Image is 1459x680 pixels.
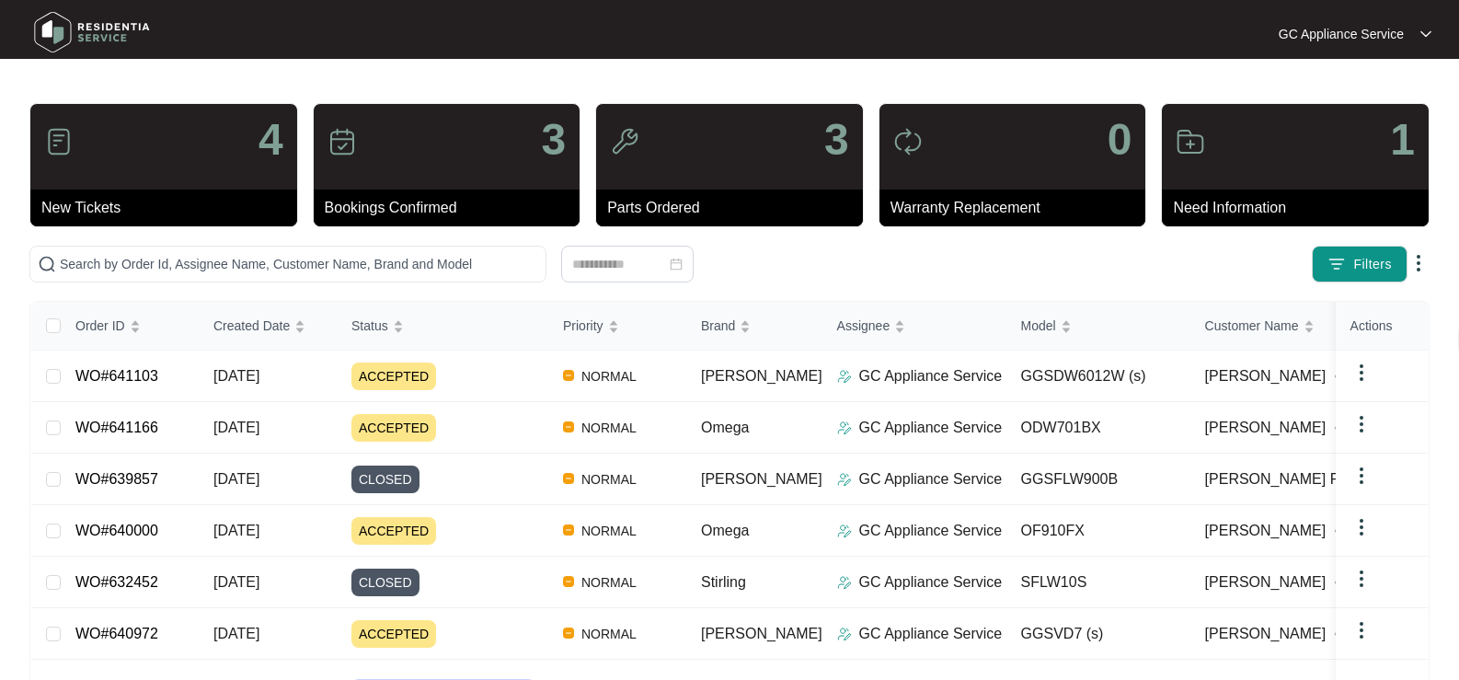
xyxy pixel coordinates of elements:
[44,127,74,156] img: icon
[1350,619,1373,641] img: dropdown arrow
[859,417,1003,439] p: GC Appliance Service
[1021,316,1056,336] span: Model
[1006,557,1190,608] td: SFLW10S
[563,576,574,587] img: Vercel Logo
[1327,255,1346,273] img: filter icon
[1006,302,1190,351] th: Model
[574,571,644,594] span: NORMAL
[837,627,852,641] img: Assigner Icon
[701,368,822,384] span: [PERSON_NAME]
[837,316,890,336] span: Assignee
[563,421,574,432] img: Vercel Logo
[1006,402,1190,454] td: ODW701BX
[822,302,1006,351] th: Assignee
[351,316,388,336] span: Status
[1350,516,1373,538] img: dropdown arrow
[38,255,56,273] img: search-icon
[75,420,158,435] a: WO#641166
[75,316,125,336] span: Order ID
[28,5,156,60] img: residentia service logo
[548,302,686,351] th: Priority
[701,523,749,538] span: Omega
[75,471,158,487] a: WO#639857
[1006,505,1190,557] td: OF910FX
[1006,351,1190,402] td: GGSDW6012W (s)
[859,623,1003,645] p: GC Appliance Service
[563,524,574,536] img: Vercel Logo
[701,420,749,435] span: Omega
[837,472,852,487] img: Assigner Icon
[1108,118,1132,162] p: 0
[859,468,1003,490] p: GC Appliance Service
[75,574,158,590] a: WO#632452
[75,626,158,641] a: WO#640972
[325,197,580,219] p: Bookings Confirmed
[610,127,639,156] img: icon
[701,574,746,590] span: Stirling
[41,197,297,219] p: New Tickets
[824,118,849,162] p: 3
[213,420,259,435] span: [DATE]
[1390,118,1415,162] p: 1
[837,421,852,435] img: Assigner Icon
[607,197,863,219] p: Parts Ordered
[351,414,436,442] span: ACCEPTED
[61,302,199,351] th: Order ID
[893,127,923,156] img: icon
[351,466,419,493] span: CLOSED
[1205,520,1327,542] span: [PERSON_NAME]
[1420,29,1431,39] img: dropdown arrow
[213,574,259,590] span: [DATE]
[574,520,644,542] span: NORMAL
[1205,365,1327,387] span: [PERSON_NAME]
[701,471,822,487] span: [PERSON_NAME]
[75,368,158,384] a: WO#641103
[199,302,337,351] th: Created Date
[1407,252,1430,274] img: dropdown arrow
[859,365,1003,387] p: GC Appliance Service
[75,523,158,538] a: WO#640000
[701,626,822,641] span: [PERSON_NAME]
[351,517,436,545] span: ACCEPTED
[1205,623,1327,645] span: [PERSON_NAME]
[213,523,259,538] span: [DATE]
[327,127,357,156] img: icon
[1336,302,1428,351] th: Actions
[351,620,436,648] span: ACCEPTED
[574,417,644,439] span: NORMAL
[563,473,574,484] img: Vercel Logo
[890,197,1146,219] p: Warranty Replacement
[837,369,852,384] img: Assigner Icon
[1350,362,1373,384] img: dropdown arrow
[541,118,566,162] p: 3
[213,626,259,641] span: [DATE]
[1350,568,1373,590] img: dropdown arrow
[1279,25,1404,43] p: GC Appliance Service
[1176,127,1205,156] img: icon
[1312,246,1407,282] button: filter iconFilters
[337,302,548,351] th: Status
[859,571,1003,594] p: GC Appliance Service
[1205,468,1350,490] span: [PERSON_NAME] P...
[258,118,283,162] p: 4
[213,471,259,487] span: [DATE]
[1205,417,1327,439] span: [PERSON_NAME]
[1205,571,1327,594] span: [PERSON_NAME]
[837,575,852,590] img: Assigner Icon
[351,363,436,390] span: ACCEPTED
[563,316,603,336] span: Priority
[563,628,574,639] img: Vercel Logo
[60,254,538,274] input: Search by Order Id, Assignee Name, Customer Name, Brand and Model
[686,302,822,351] th: Brand
[701,316,735,336] span: Brand
[1205,316,1299,336] span: Customer Name
[1353,255,1392,274] span: Filters
[574,365,644,387] span: NORMAL
[1350,465,1373,487] img: dropdown arrow
[351,569,419,596] span: CLOSED
[1350,413,1373,435] img: dropdown arrow
[859,520,1003,542] p: GC Appliance Service
[563,370,574,381] img: Vercel Logo
[574,623,644,645] span: NORMAL
[1006,608,1190,660] td: GGSVD7 (s)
